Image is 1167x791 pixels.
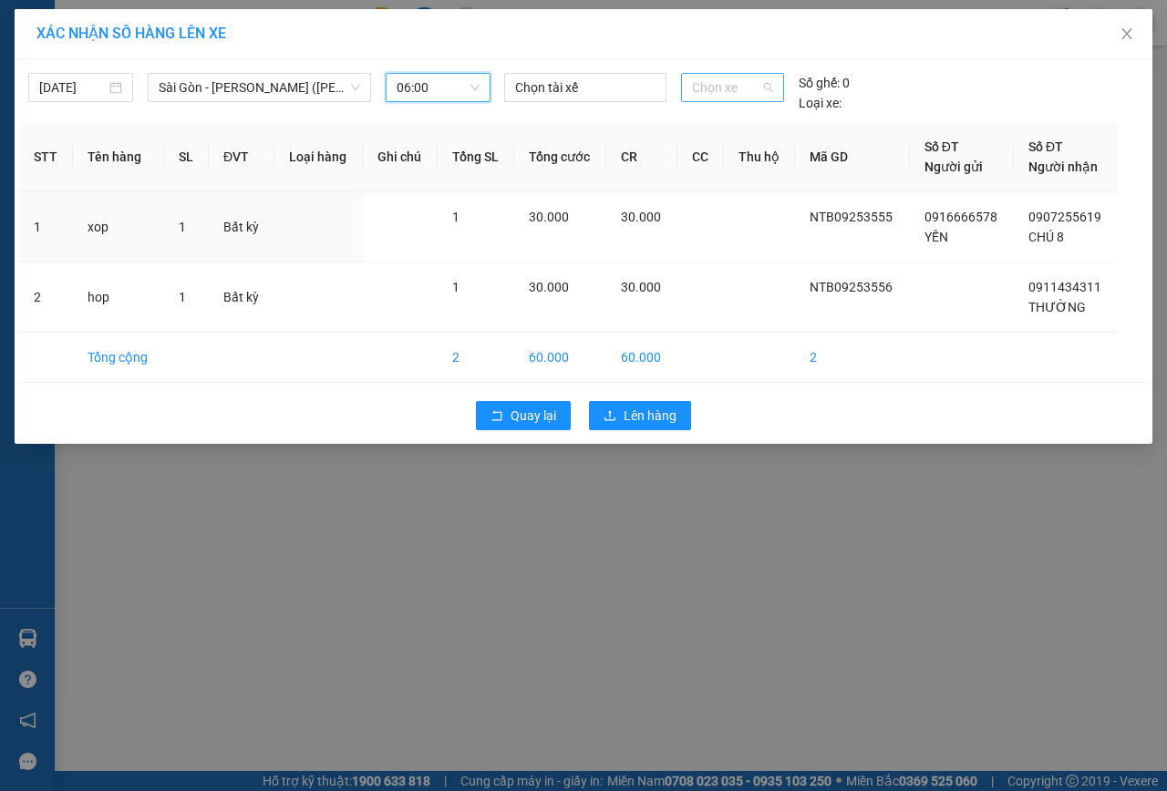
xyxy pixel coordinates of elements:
td: 2 [438,333,515,383]
span: Số ghế: [799,73,840,93]
th: Mã GD [795,122,909,192]
span: upload [604,409,616,424]
span: Người nhận [1028,159,1098,174]
td: 2 [19,262,73,333]
span: THƯỜNG [1028,300,1086,314]
span: 30.000 [621,210,661,224]
td: hop [73,262,164,333]
span: CHÚ 8 [1028,230,1064,244]
td: xop [73,192,164,262]
span: Số ĐT [1028,139,1063,154]
td: Tổng cộng [73,333,164,383]
th: Tổng SL [438,122,515,192]
span: 0911434311 [1028,280,1101,294]
span: 1 [452,280,460,294]
td: 2 [795,333,909,383]
span: 1 [452,210,460,224]
button: rollbackQuay lại [476,401,571,430]
span: 1 [179,290,186,304]
span: XÁC NHẬN SỐ HÀNG LÊN XE [36,25,226,42]
td: 60.000 [606,333,677,383]
span: 30.000 [529,280,569,294]
span: Lên hàng [624,406,676,426]
th: STT [19,122,73,192]
td: Bất kỳ [209,192,274,262]
th: Tên hàng [73,122,164,192]
td: Bất kỳ [209,262,274,333]
span: Quay lại [511,406,556,426]
span: rollback [491,409,503,424]
span: 0907255619 [1028,210,1101,224]
span: Loại xe: [799,93,842,113]
span: close [1120,26,1134,41]
span: Chọn xe [692,74,773,101]
input: 13/09/2025 [39,77,106,98]
th: CR [606,122,677,192]
th: SL [164,122,209,192]
span: 0916666578 [924,210,997,224]
div: 0 [799,73,850,93]
span: Sài Gòn - Vũng Tàu (Hàng Hoá) [159,74,360,101]
span: NTB09253556 [810,280,893,294]
span: YẾN [924,230,948,244]
th: ĐVT [209,122,274,192]
td: 60.000 [514,333,606,383]
td: 1 [19,192,73,262]
th: Ghi chú [363,122,438,192]
span: 30.000 [529,210,569,224]
span: 06:00 [397,74,480,101]
span: Người gửi [924,159,983,174]
span: 1 [179,220,186,234]
span: 30.000 [621,280,661,294]
span: down [350,82,361,93]
th: Loại hàng [274,122,363,192]
span: NTB09253555 [810,210,893,224]
th: Tổng cước [514,122,606,192]
button: Close [1101,9,1152,60]
button: uploadLên hàng [589,401,691,430]
th: CC [677,122,724,192]
span: Số ĐT [924,139,959,154]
